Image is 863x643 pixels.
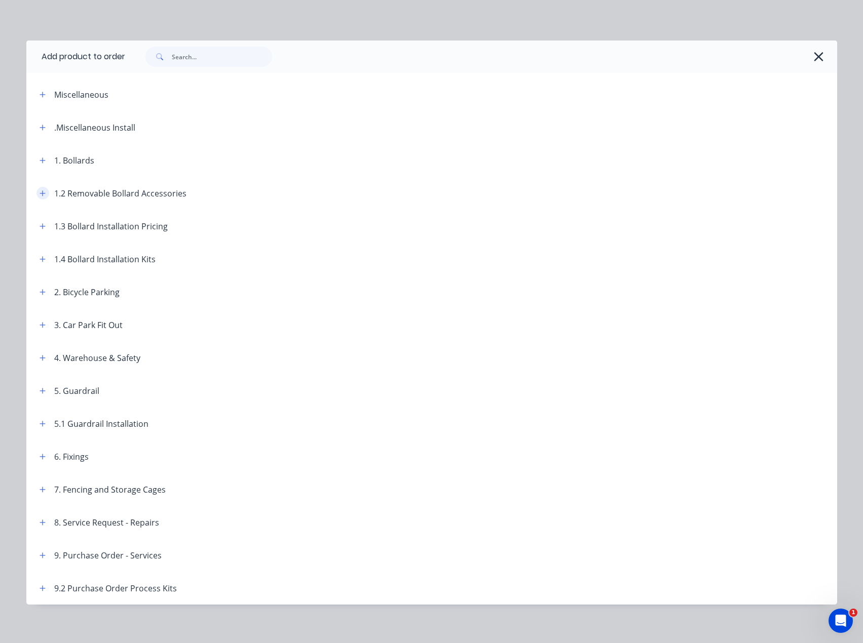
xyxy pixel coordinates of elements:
input: Search... [172,47,272,67]
div: 5.1 Guardrail Installation [54,418,148,430]
div: 3. Car Park Fit Out [54,319,123,331]
div: 6. Fixings [54,451,89,463]
div: 1.4 Bollard Installation Kits [54,253,156,265]
div: Add product to order [26,41,125,73]
div: Miscellaneous [54,89,108,101]
div: 9. Purchase Order - Services [54,549,162,561]
div: 5. Guardrail [54,385,99,397]
div: 7. Fencing and Storage Cages [54,484,166,496]
div: 9.2 Purchase Order Process Kits [54,582,177,594]
div: 4. Warehouse & Safety [54,352,140,364]
div: .Miscellaneous Install [54,122,135,134]
div: 1. Bollards [54,154,94,167]
span: 1 [849,609,857,617]
div: 1.3 Bollard Installation Pricing [54,220,168,232]
div: 1.2 Removable Bollard Accessories [54,187,186,199]
iframe: Intercom live chat [829,609,853,633]
div: 2. Bicycle Parking [54,286,120,298]
div: 8. Service Request - Repairs [54,516,159,529]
